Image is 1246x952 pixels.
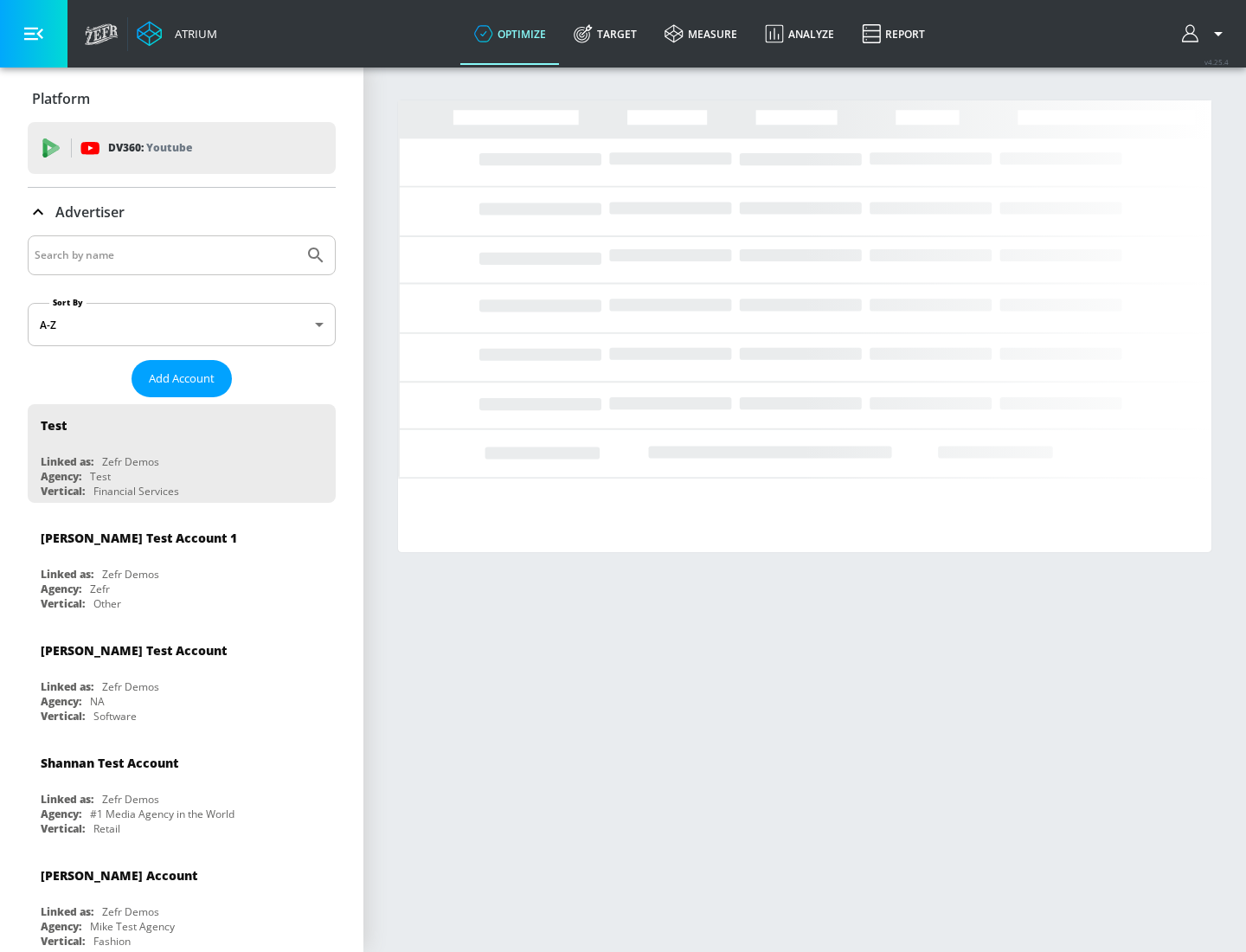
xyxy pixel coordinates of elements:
a: Target [560,3,651,65]
div: Vertical: [41,596,85,611]
div: Advertiser [28,188,336,236]
div: Linked as: [41,904,93,919]
div: Agency: [41,469,81,484]
div: Mike Test Agency [90,919,175,934]
div: Test [90,469,111,484]
div: Agency: [41,582,81,596]
button: Add Account [132,360,232,397]
div: [PERSON_NAME] Test AccountLinked as:Zefr DemosAgency:NAVertical:Software [28,629,336,728]
a: Atrium [137,21,217,47]
input: Search by name [35,244,297,267]
div: Zefr Demos [102,679,159,694]
div: Zefr Demos [102,904,159,919]
div: Linked as: [41,567,93,582]
div: Atrium [168,26,217,42]
div: Vertical: [41,709,85,724]
span: Add Account [149,369,215,389]
a: Report [848,3,939,65]
div: Linked as: [41,679,93,694]
div: Linked as: [41,454,93,469]
div: Vertical: [41,821,85,836]
div: Shannan Test Account [41,755,178,771]
div: Agency: [41,919,81,934]
p: Advertiser [55,203,125,222]
div: #1 Media Agency in the World [90,807,234,821]
div: [PERSON_NAME] Account [41,867,197,884]
div: Agency: [41,807,81,821]
div: [PERSON_NAME] Test Account [41,642,227,659]
div: Vertical: [41,934,85,949]
p: Platform [32,89,90,108]
a: optimize [460,3,560,65]
div: Vertical: [41,484,85,499]
label: Sort By [49,297,87,308]
div: Platform [28,74,336,123]
div: TestLinked as:Zefr DemosAgency:TestVertical:Financial Services [28,404,336,503]
div: Agency: [41,694,81,709]
div: Financial Services [93,484,179,499]
div: Zefr Demos [102,567,159,582]
div: Fashion [93,934,131,949]
div: [PERSON_NAME] Test Account 1 [41,530,237,546]
div: DV360: Youtube [28,122,336,174]
p: Youtube [146,138,192,157]
div: [PERSON_NAME] Test Account 1Linked as:Zefr DemosAgency:ZefrVertical:Other [28,517,336,615]
div: Retail [93,821,120,836]
div: NA [90,694,105,709]
div: Shannan Test AccountLinked as:Zefr DemosAgency:#1 Media Agency in the WorldVertical:Retail [28,742,336,840]
div: Zefr Demos [102,454,159,469]
div: Zefr [90,582,110,596]
div: A-Z [28,303,336,346]
span: v 4.25.4 [1204,57,1229,67]
div: Zefr Demos [102,792,159,807]
p: DV360: [108,138,192,158]
div: Linked as: [41,792,93,807]
a: Analyze [751,3,848,65]
div: Other [93,596,121,611]
div: Test [41,417,67,434]
div: Software [93,709,137,724]
a: measure [651,3,751,65]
